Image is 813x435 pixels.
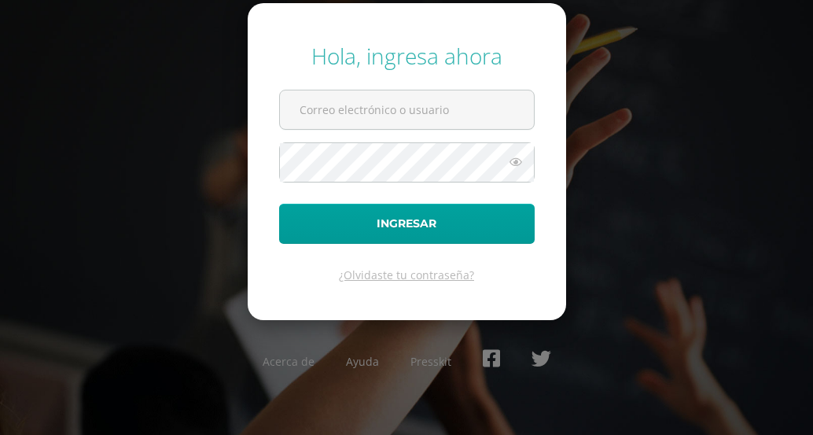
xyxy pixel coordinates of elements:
a: Ayuda [346,354,379,369]
button: Ingresar [279,204,535,244]
input: Correo electrónico o usuario [280,90,534,129]
a: Presskit [410,354,451,369]
a: ¿Olvidaste tu contraseña? [339,267,474,282]
div: Hola, ingresa ahora [279,41,535,71]
a: Acerca de [263,354,315,369]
